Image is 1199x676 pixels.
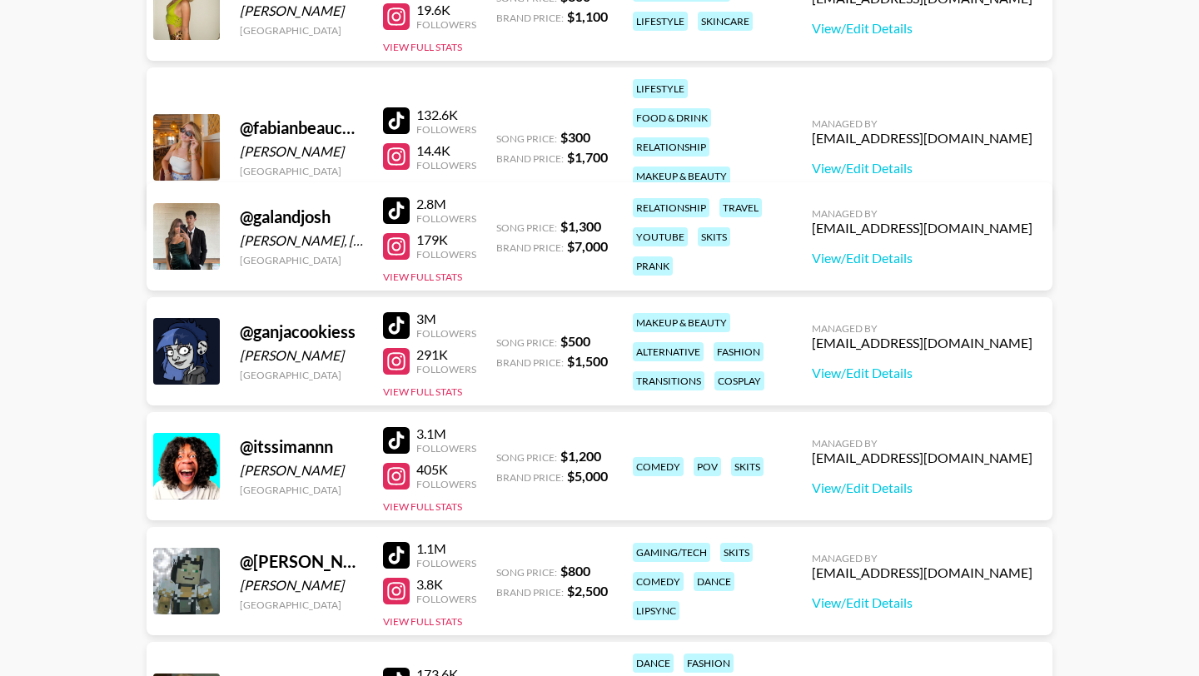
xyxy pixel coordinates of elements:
div: gaming/tech [633,543,710,562]
div: [EMAIL_ADDRESS][DOMAIN_NAME] [812,564,1032,581]
button: View Full Stats [383,271,462,283]
div: [GEOGRAPHIC_DATA] [240,165,363,177]
div: Managed By [812,437,1032,450]
a: View/Edit Details [812,365,1032,381]
div: 291K [416,346,476,363]
span: Song Price: [496,451,557,464]
strong: $ 7,000 [567,238,608,254]
div: Followers [416,557,476,569]
div: @ itssimannn [240,436,363,457]
div: lipsync [633,601,679,620]
div: @ [PERSON_NAME].[PERSON_NAME] [240,551,363,572]
div: 3.8K [416,576,476,593]
div: pov [694,457,721,476]
div: Followers [416,159,476,171]
span: Brand Price: [496,586,564,599]
button: View Full Stats [383,500,462,513]
strong: $ 2,500 [567,583,608,599]
button: View Full Stats [383,181,462,194]
a: View/Edit Details [812,20,1032,37]
div: transitions [633,371,704,390]
div: [GEOGRAPHIC_DATA] [240,24,363,37]
div: 3.1M [416,425,476,442]
div: [PERSON_NAME] [240,577,363,594]
div: dance [633,654,674,673]
div: alternative [633,342,704,361]
div: comedy [633,457,684,476]
div: Followers [416,363,476,375]
div: food & drink [633,108,711,127]
div: Followers [416,478,476,490]
a: View/Edit Details [812,160,1032,176]
strong: $ 5,000 [567,468,608,484]
span: Brand Price: [496,12,564,24]
div: [EMAIL_ADDRESS][DOMAIN_NAME] [812,130,1032,147]
div: [PERSON_NAME], [GEOGRAPHIC_DATA] [240,232,363,249]
div: cosplay [714,371,764,390]
div: youtube [633,227,688,246]
div: [EMAIL_ADDRESS][DOMAIN_NAME] [812,220,1032,236]
div: 19.6K [416,2,476,18]
div: [PERSON_NAME] [240,2,363,19]
div: 405K [416,461,476,478]
div: skits [720,543,753,562]
div: [EMAIL_ADDRESS][DOMAIN_NAME] [812,335,1032,351]
button: View Full Stats [383,385,462,398]
div: Followers [416,327,476,340]
a: View/Edit Details [812,594,1032,611]
div: makeup & beauty [633,313,730,332]
strong: $ 1,700 [567,149,608,165]
strong: $ 1,300 [560,218,601,234]
strong: $ 300 [560,129,590,145]
span: Song Price: [496,221,557,234]
div: 1.1M [416,540,476,557]
div: fashion [684,654,734,673]
strong: $ 1,100 [567,8,608,24]
div: Followers [416,18,476,31]
div: Managed By [812,117,1032,130]
strong: $ 1,500 [567,353,608,369]
strong: $ 1,200 [560,448,601,464]
div: [GEOGRAPHIC_DATA] [240,599,363,611]
div: comedy [633,572,684,591]
a: View/Edit Details [812,250,1032,266]
span: Brand Price: [496,471,564,484]
div: [GEOGRAPHIC_DATA] [240,369,363,381]
div: [PERSON_NAME] [240,143,363,160]
div: skits [731,457,764,476]
div: prank [633,256,673,276]
div: skincare [698,12,753,31]
strong: $ 500 [560,333,590,349]
div: [GEOGRAPHIC_DATA] [240,254,363,266]
div: [EMAIL_ADDRESS][DOMAIN_NAME] [812,450,1032,466]
span: Song Price: [496,566,557,579]
div: relationship [633,198,709,217]
div: fashion [714,342,764,361]
div: Followers [416,442,476,455]
span: Song Price: [496,132,557,145]
div: 2.8M [416,196,476,212]
span: Song Price: [496,336,557,349]
div: [GEOGRAPHIC_DATA] [240,484,363,496]
span: Brand Price: [496,152,564,165]
div: skits [698,227,730,246]
button: View Full Stats [383,615,462,628]
strong: $ 800 [560,563,590,579]
div: Followers [416,212,476,225]
div: relationship [633,137,709,157]
div: 132.6K [416,107,476,123]
div: Followers [416,248,476,261]
div: Managed By [812,322,1032,335]
div: dance [694,572,734,591]
div: Followers [416,593,476,605]
div: @ fabianbeaucoudrayy [240,117,363,138]
a: View/Edit Details [812,480,1032,496]
div: @ galandjosh [240,206,363,227]
div: 14.4K [416,142,476,159]
div: lifestyle [633,12,688,31]
div: makeup & beauty [633,167,730,186]
div: [PERSON_NAME] [240,462,363,479]
span: Brand Price: [496,356,564,369]
div: 179K [416,231,476,248]
div: travel [719,198,762,217]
